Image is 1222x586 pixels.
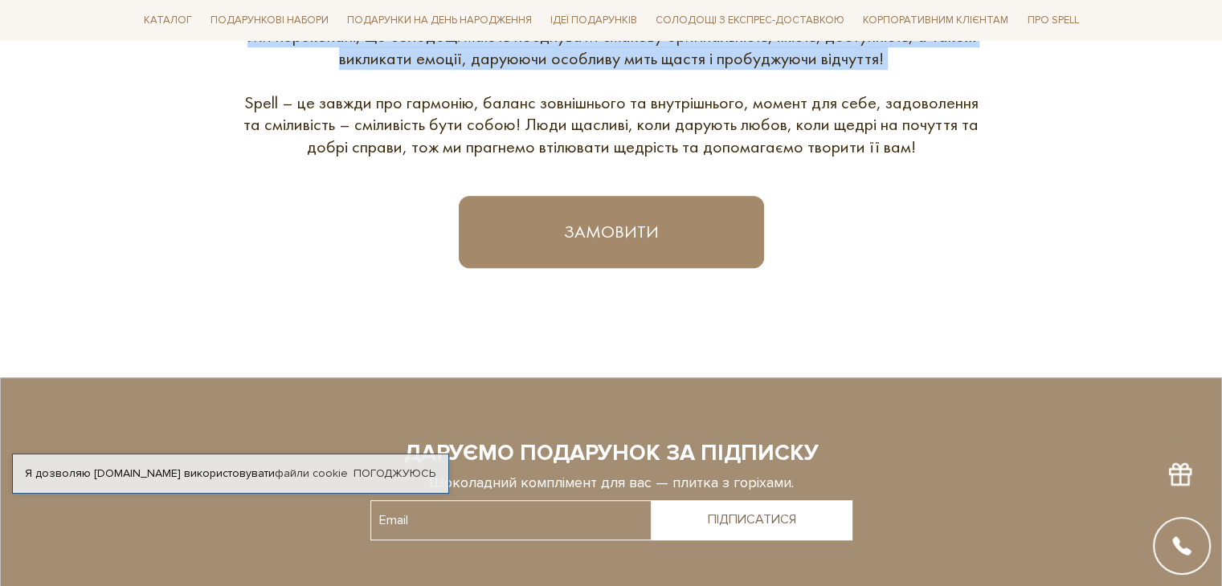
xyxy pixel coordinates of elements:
[341,8,538,33] span: Подарунки на День народження
[459,196,764,268] a: Замовити
[354,466,435,481] a: Погоджуюсь
[204,8,335,33] span: Подарункові набори
[13,466,448,481] div: Я дозволяю [DOMAIN_NAME] використовувати
[137,8,198,33] span: Каталог
[649,6,851,34] a: Солодощі з експрес-доставкою
[856,6,1015,34] a: Корпоративним клієнтам
[544,8,644,33] span: Ідеї подарунків
[1020,8,1085,33] span: Про Spell
[275,466,348,480] a: файли cookie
